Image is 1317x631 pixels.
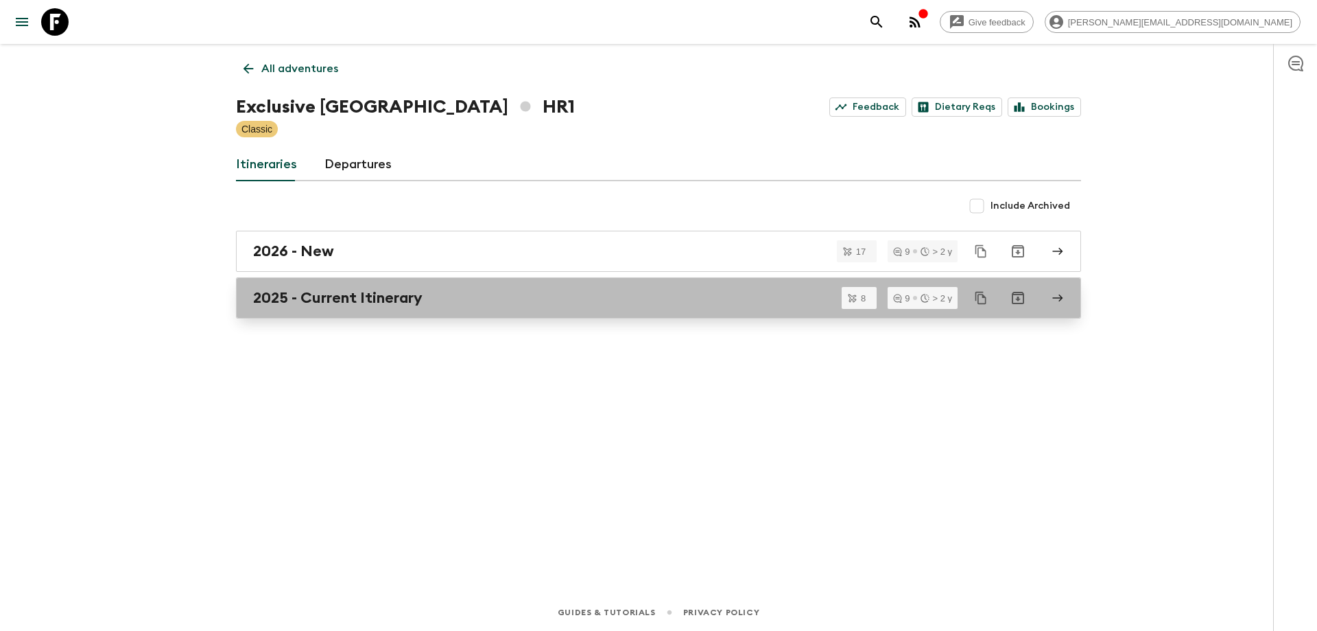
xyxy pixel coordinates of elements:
button: Archive [1004,238,1032,265]
span: Include Archived [990,199,1070,213]
div: > 2 y [921,294,952,303]
p: Classic [241,122,272,136]
div: 9 [893,294,910,303]
a: 2026 - New [236,231,1081,272]
button: Archive [1004,284,1032,312]
a: Itineraries [236,148,297,181]
h1: Exclusive [GEOGRAPHIC_DATA] HR1 [236,93,575,121]
a: Privacy Policy [683,605,759,620]
a: Dietary Reqs [912,97,1002,117]
span: 8 [853,294,874,303]
button: menu [8,8,36,36]
div: 9 [893,247,910,256]
div: [PERSON_NAME][EMAIL_ADDRESS][DOMAIN_NAME] [1045,11,1301,33]
button: Duplicate [969,286,993,310]
a: Departures [324,148,392,181]
a: All adventures [236,55,346,82]
span: [PERSON_NAME][EMAIL_ADDRESS][DOMAIN_NAME] [1060,17,1300,27]
span: 17 [848,247,874,256]
h2: 2026 - New [253,242,334,260]
a: Bookings [1008,97,1081,117]
div: > 2 y [921,247,952,256]
button: Duplicate [969,239,993,264]
p: All adventures [261,60,338,77]
a: 2025 - Current Itinerary [236,277,1081,319]
a: Give feedback [940,11,1034,33]
span: Give feedback [961,17,1033,27]
a: Feedback [829,97,906,117]
button: search adventures [863,8,890,36]
a: Guides & Tutorials [558,605,656,620]
h2: 2025 - Current Itinerary [253,289,423,307]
